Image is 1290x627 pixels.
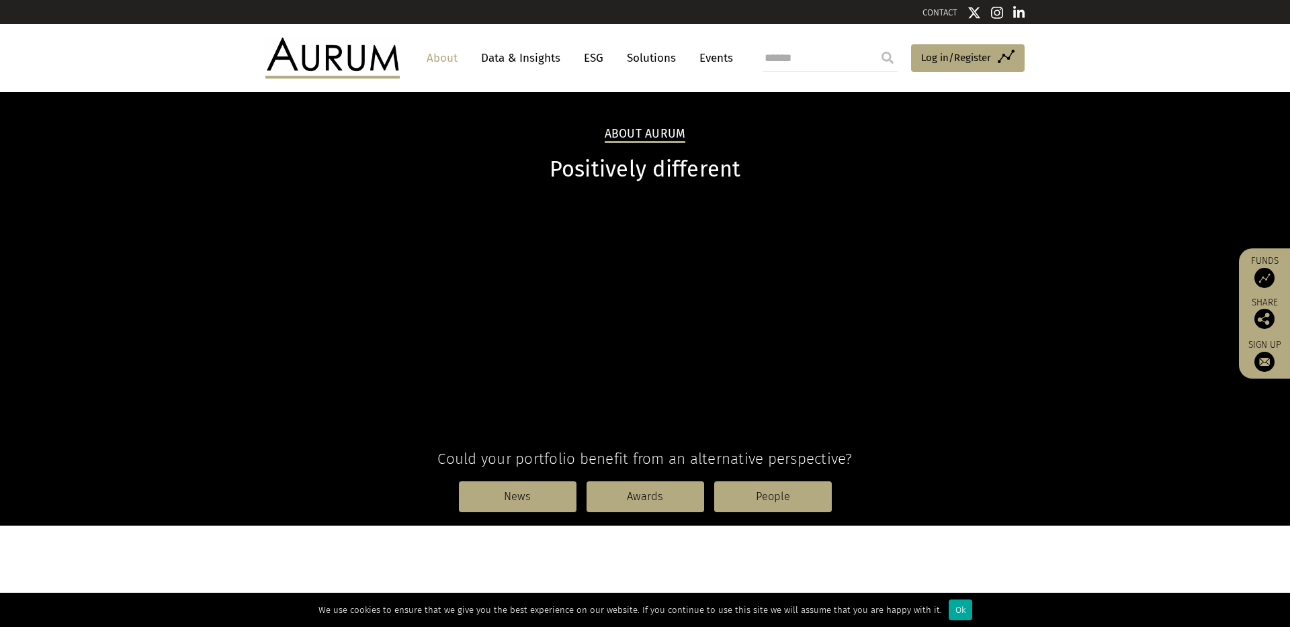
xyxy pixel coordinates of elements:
a: CONTACT [922,7,957,17]
span: Log in/Register [921,50,991,66]
a: Log in/Register [911,44,1025,73]
img: Linkedin icon [1013,6,1025,19]
h2: About Aurum [605,127,686,143]
a: ESG [577,46,610,70]
a: About [420,46,464,70]
a: Solutions [620,46,683,70]
div: Ok [949,599,972,620]
a: People [714,481,832,512]
input: Submit [874,44,901,71]
a: Sign up [1246,339,1283,372]
h1: Positively different [265,156,1025,183]
img: Sign up to our newsletter [1254,352,1275,372]
img: Instagram icon [991,6,1003,19]
a: Funds [1246,255,1283,288]
a: Data & Insights [474,46,567,70]
img: Aurum [265,38,400,78]
div: Share [1246,298,1283,329]
a: Awards [587,481,704,512]
h4: Could your portfolio benefit from an alternative perspective? [265,450,1025,468]
a: News [459,481,576,512]
img: Share this post [1254,309,1275,329]
a: Events [693,46,733,70]
img: Twitter icon [967,6,981,19]
img: Access Funds [1254,268,1275,288]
